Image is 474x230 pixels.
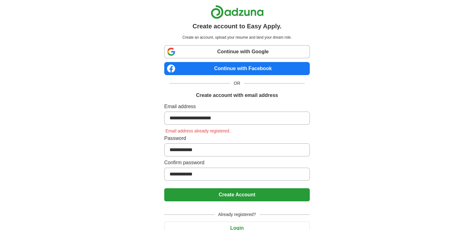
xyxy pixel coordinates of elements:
p: Create an account, upload your resume and land your dream role. [165,35,309,40]
a: Continue with Google [164,45,310,58]
label: Password [164,135,310,142]
span: OR [230,80,244,87]
label: Confirm password [164,159,310,166]
h1: Create account with email address [196,92,278,99]
label: Email address [164,103,310,110]
button: Create Account [164,188,310,201]
span: Already registered? [214,211,260,218]
a: Continue with Facebook [164,62,310,75]
h1: Create account to Easy Apply. [193,22,282,31]
span: Email address already registered. [164,128,232,133]
img: Adzuna logo [211,5,264,19]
